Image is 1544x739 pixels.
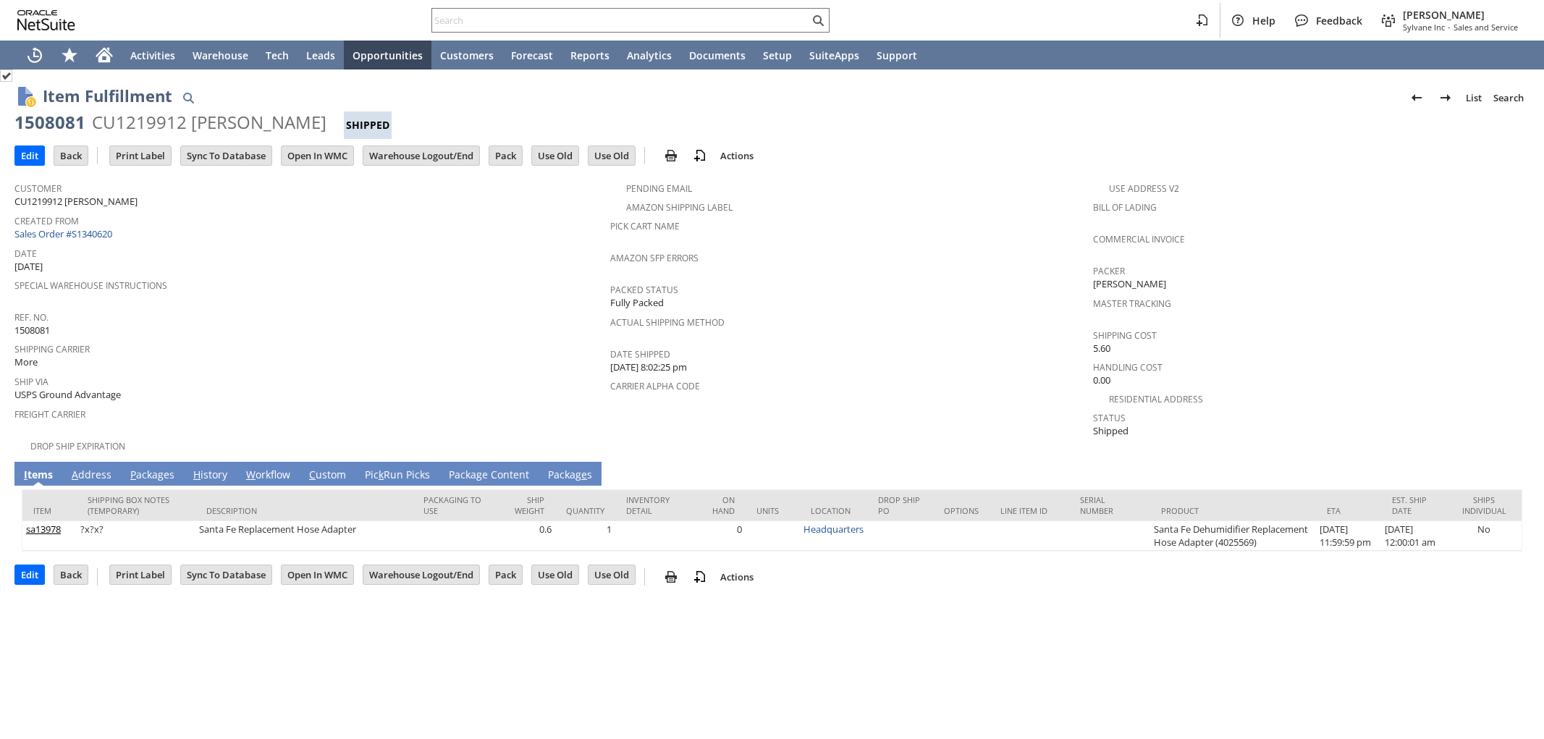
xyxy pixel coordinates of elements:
span: Sales and Service [1454,22,1518,33]
span: More [14,355,38,369]
span: Tech [266,48,289,62]
input: Edit [15,565,44,584]
td: ?x?x? [77,521,195,551]
a: Actions [714,570,759,583]
a: Support [868,41,926,69]
div: ETA [1327,505,1371,516]
span: g [476,468,482,481]
div: Serial Number [1080,494,1139,516]
a: Setup [754,41,801,69]
a: Master Tracking [1093,297,1171,310]
span: Reports [570,48,609,62]
a: sa13978 [26,523,61,536]
input: Use Old [589,146,635,165]
span: Documents [689,48,746,62]
img: print.svg [662,147,680,164]
a: Actual Shipping Method [610,316,725,329]
div: Line Item ID [1000,505,1058,516]
span: Setup [763,48,792,62]
input: Pack [489,565,522,584]
input: Back [54,565,88,584]
span: I [24,468,28,481]
span: Feedback [1316,14,1362,28]
a: Documents [680,41,754,69]
a: Address [68,468,115,483]
img: print.svg [662,568,680,586]
input: Warehouse Logout/End [363,565,479,584]
input: Use Old [532,146,578,165]
a: Drop Ship Expiration [30,440,125,452]
svg: logo [17,10,75,30]
span: Sylvane Inc [1403,22,1445,33]
span: - [1448,22,1451,33]
td: [DATE] 11:59:59 pm [1316,521,1382,551]
input: Print Label [110,565,171,584]
div: Shipped [344,111,392,139]
a: Pick Cart Name [610,220,680,232]
input: Print Label [110,146,171,165]
span: e [581,468,587,481]
a: Use Address V2 [1109,182,1179,195]
input: Sync To Database [181,146,271,165]
span: USPS Ground Advantage [14,388,121,402]
a: Pending Email [626,182,692,195]
div: Ships Individual [1457,494,1511,516]
a: Ref. No. [14,311,48,324]
div: Shipping Box Notes (Temporary) [88,494,185,516]
span: Activities [130,48,175,62]
svg: Recent Records [26,46,43,64]
span: k [379,468,384,481]
input: Open In WMC [282,565,353,584]
input: Back [54,146,88,165]
span: [DATE] 8:02:25 pm [610,360,687,374]
div: Description [206,505,402,516]
div: Ship Weight [505,494,544,516]
a: Items [20,468,56,483]
input: Use Old [589,565,635,584]
a: Actions [714,149,759,162]
span: Support [877,48,917,62]
td: No [1446,521,1522,551]
a: Unrolled view on [1503,465,1521,482]
input: Warehouse Logout/End [363,146,479,165]
span: Opportunities [353,48,423,62]
h1: Item Fulfillment [43,84,172,108]
div: Quantity [566,505,604,516]
a: Warehouse [184,41,257,69]
span: Warehouse [193,48,248,62]
td: 1 [555,521,615,551]
span: Help [1252,14,1275,28]
div: 1508081 [14,111,85,134]
span: Leads [306,48,335,62]
div: Inventory Detail [626,494,684,516]
td: 0 [694,521,746,551]
a: Ship Via [14,376,48,388]
a: Residential Address [1109,393,1203,405]
div: Location [811,505,856,516]
a: Handling Cost [1093,361,1163,373]
a: Bill Of Lading [1093,201,1157,214]
input: Search [432,12,809,29]
span: [DATE] [14,260,43,274]
a: Packer [1093,265,1125,277]
input: Open In WMC [282,146,353,165]
img: Quick Find [180,89,197,106]
a: Date [14,248,37,260]
a: Tech [257,41,298,69]
a: Customer [14,182,62,195]
span: H [193,468,201,481]
a: Amazon Shipping Label [626,201,733,214]
span: A [72,468,78,481]
a: Created From [14,215,79,227]
svg: Search [809,12,827,29]
td: [DATE] 12:00:01 am [1381,521,1446,551]
a: Analytics [618,41,680,69]
a: Status [1093,412,1126,424]
span: Shipped [1093,424,1129,438]
div: Options [944,505,979,516]
a: Package Content [445,468,533,483]
input: Pack [489,146,522,165]
div: Product [1161,505,1304,516]
div: On Hand [705,494,735,516]
a: Packages [127,468,178,483]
